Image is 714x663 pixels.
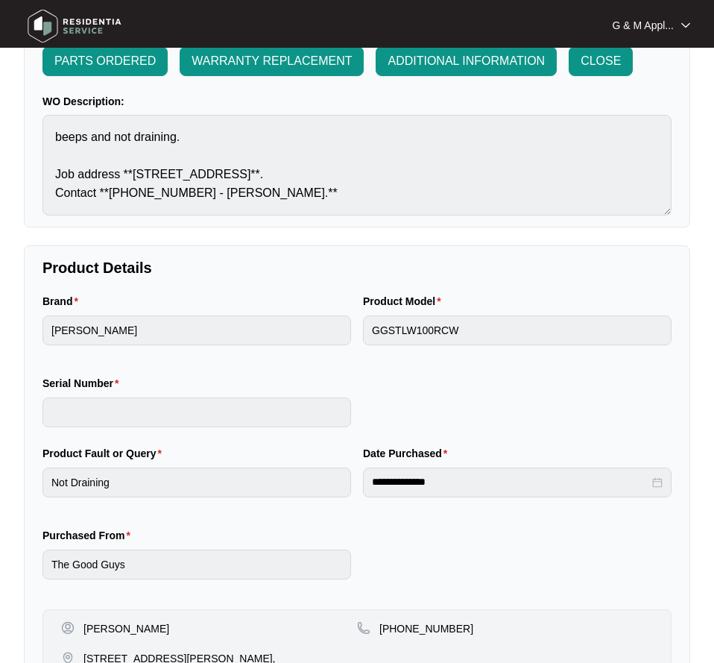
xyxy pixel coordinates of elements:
[376,46,557,76] button: ADDITIONAL INFORMATION
[363,294,447,309] label: Product Model
[363,315,672,345] input: Product Model
[379,621,473,636] p: [PHONE_NUMBER]
[363,446,453,461] label: Date Purchased
[42,257,672,278] p: Product Details
[357,621,370,635] img: map-pin
[581,52,621,70] span: CLOSE
[54,52,156,70] span: PARTS ORDERED
[42,376,124,391] label: Serial Number
[83,621,169,636] p: [PERSON_NAME]
[569,46,633,76] button: CLOSE
[42,294,84,309] label: Brand
[681,22,690,29] img: dropdown arrow
[180,46,364,76] button: WARRANTY REPLACEMENT
[22,4,127,48] img: residentia service logo
[42,528,136,543] label: Purchased From
[372,474,649,490] input: Date Purchased
[42,468,351,497] input: Product Fault or Query
[613,18,674,33] p: G & M Appl...
[42,115,672,216] textarea: beeps and not draining. Job address **[STREET_ADDRESS]**. Contact **[PHONE_NUMBER] - [PERSON_NAME...
[42,446,168,461] label: Product Fault or Query
[192,52,352,70] span: WARRANTY REPLACEMENT
[388,52,545,70] span: ADDITIONAL INFORMATION
[61,621,75,635] img: user-pin
[42,315,351,345] input: Brand
[42,398,351,427] input: Serial Number
[42,94,672,109] p: WO Description:
[42,550,351,579] input: Purchased From
[42,46,168,76] button: PARTS ORDERED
